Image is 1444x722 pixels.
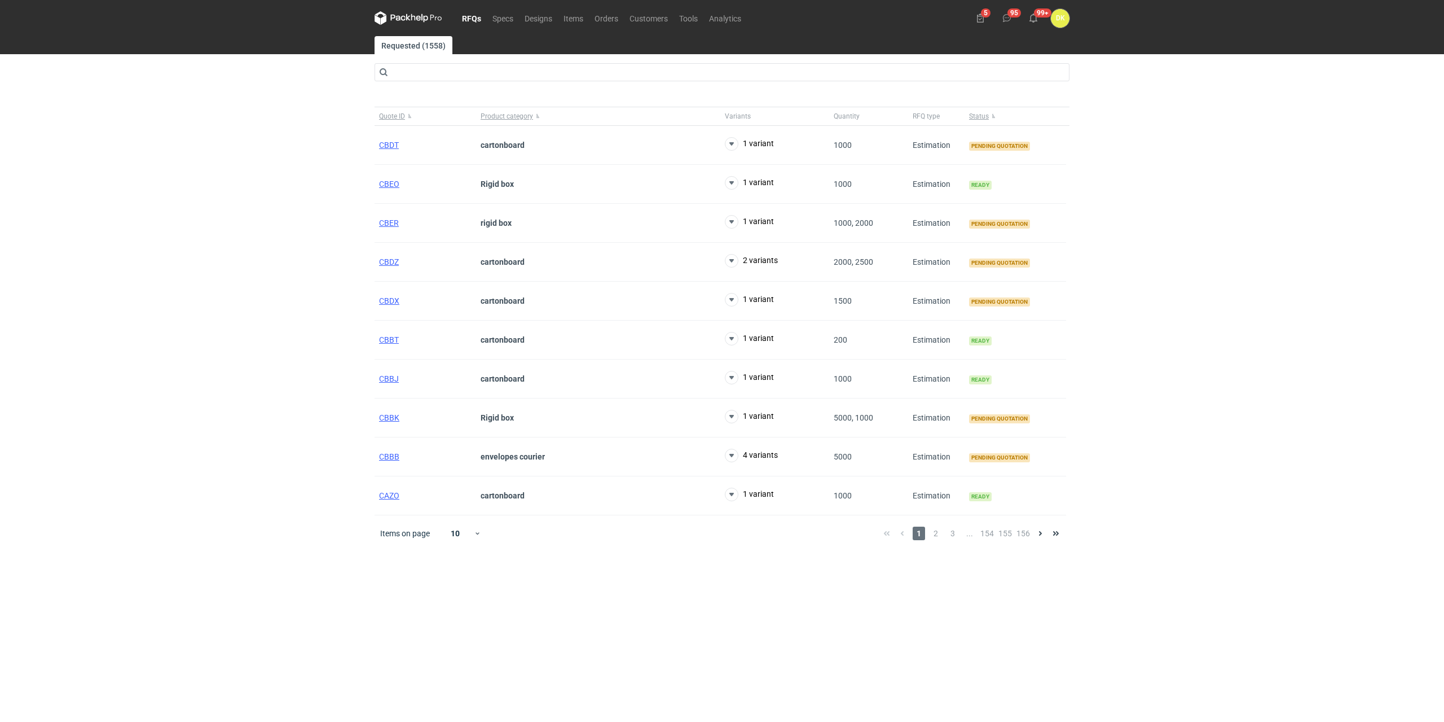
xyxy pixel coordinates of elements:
[379,257,399,266] a: CBDZ
[971,9,989,27] button: 5
[380,528,430,539] span: Items on page
[703,11,747,25] a: Analytics
[834,491,852,500] span: 1000
[1051,9,1069,28] button: DK
[908,204,965,243] div: Estimation
[834,141,852,150] span: 1000
[908,399,965,437] div: Estimation
[379,374,399,383] a: CBBJ
[379,180,399,189] a: CBEO
[379,296,399,305] a: CBDX
[437,526,474,541] div: 10
[481,180,514,189] strong: Rigid box
[908,476,965,515] div: Estimation
[969,181,992,190] span: Ready
[725,332,774,345] button: 1 variant
[379,452,399,461] a: CBBB
[998,9,1016,27] button: 95
[725,112,751,121] span: Variants
[969,259,1030,268] span: Pending quotation
[908,321,965,360] div: Estimation
[969,336,992,345] span: Ready
[834,218,873,227] span: 1000, 2000
[969,453,1030,462] span: Pending quotation
[1016,527,1030,540] span: 156
[519,11,558,25] a: Designs
[379,218,399,227] a: CBER
[946,527,959,540] span: 3
[379,335,399,344] a: CBBT
[908,165,965,204] div: Estimation
[481,335,525,344] strong: cartonboard
[930,527,942,540] span: 2
[379,141,399,150] a: CBDT
[965,107,1066,125] button: Status
[379,112,405,121] span: Quote ID
[908,282,965,321] div: Estimation
[969,220,1030,229] span: Pending quotation
[725,176,774,190] button: 1 variant
[481,141,525,150] strong: cartonboard
[481,296,525,305] strong: cartonboard
[589,11,624,25] a: Orders
[969,375,992,384] span: Ready
[673,11,703,25] a: Tools
[980,527,994,540] span: 154
[834,374,852,383] span: 1000
[481,374,525,383] strong: cartonboard
[624,11,673,25] a: Customers
[834,180,852,189] span: 1000
[969,414,1030,423] span: Pending quotation
[379,491,399,500] a: CAZO
[725,215,774,229] button: 1 variant
[476,107,720,125] button: Product category
[725,488,774,501] button: 1 variant
[834,257,873,266] span: 2000, 2500
[481,257,525,266] strong: cartonboard
[481,452,545,461] strong: envelopes courier
[834,112,860,121] span: Quantity
[375,107,476,125] button: Quote ID
[558,11,589,25] a: Items
[969,492,992,501] span: Ready
[375,11,442,25] svg: Packhelp Pro
[908,126,965,165] div: Estimation
[908,243,965,282] div: Estimation
[481,218,512,227] strong: rigid box
[1024,9,1042,27] button: 99+
[913,527,925,540] span: 1
[969,112,989,121] span: Status
[481,413,514,422] strong: Rigid box
[1051,9,1069,28] div: Dominika Kaczyńska
[963,527,976,540] span: ...
[725,371,774,384] button: 1 variant
[725,137,774,151] button: 1 variant
[913,112,940,121] span: RFQ type
[834,452,852,461] span: 5000
[375,36,452,54] a: Requested (1558)
[725,293,774,307] button: 1 variant
[487,11,519,25] a: Specs
[969,142,1030,151] span: Pending quotation
[834,413,873,422] span: 5000, 1000
[908,360,965,399] div: Estimation
[456,11,487,25] a: RFQs
[481,491,525,500] strong: cartonboard
[998,527,1012,540] span: 155
[379,413,399,422] a: CBBK
[725,410,774,423] button: 1 variant
[481,112,533,121] span: Product category
[725,449,778,462] button: 4 variants
[969,297,1030,307] span: Pending quotation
